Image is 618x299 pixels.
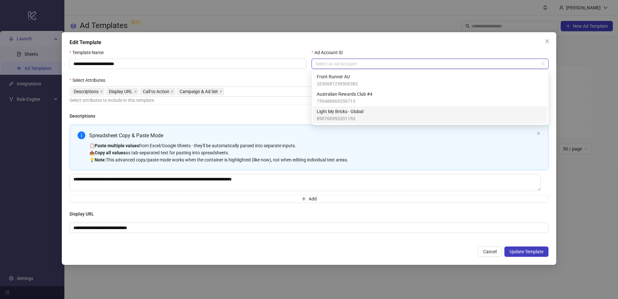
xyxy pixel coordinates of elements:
[537,131,540,135] span: close
[317,73,358,80] span: Front Runner AU
[309,196,317,201] span: Add
[70,59,306,69] input: Template Name
[95,150,126,155] strong: Copy all values
[70,97,548,104] div: Select attributes to include in this template.
[89,131,534,140] div: Spreadsheet Copy & Paste Mode
[106,88,139,95] span: Display URL
[70,241,548,248] h4: Call to Action
[545,39,550,44] span: close
[315,59,539,69] input: Ad Account ID
[537,131,540,136] button: close
[313,72,547,89] div: Front Runner AU
[89,142,534,163] div: 📋 from Excel/Google Sheets - they'll be automatically parsed into separate inputs. 📤 as tab-separ...
[70,195,548,203] button: Add
[71,88,105,95] span: Descriptions
[143,88,169,95] span: Call to Action
[313,89,547,106] div: Australian Rewards Club #4
[140,88,175,95] span: Call to Action
[177,88,224,95] span: Campaign & Ad Set
[313,106,547,124] div: Light My Bricks - Global
[70,49,108,56] label: Template Name
[219,90,222,93] span: close
[180,88,218,95] span: Campaign & Ad Set
[478,246,502,257] button: Cancel
[70,77,109,84] label: Select Attributes
[100,90,103,93] span: close
[70,210,548,217] h4: Display URL
[78,131,85,139] span: info-circle
[70,125,548,203] div: Multi-text input container - paste or copy values
[95,143,139,148] strong: Paste multiple values
[317,98,372,105] span: 759488969359713
[317,115,363,122] span: 890760993201153
[70,112,548,120] h4: Descriptions
[542,36,552,46] button: Close
[302,197,306,201] span: plus
[70,39,548,46] div: Edit Template
[483,249,497,254] span: Cancel
[109,88,133,95] span: Display URL
[317,80,358,87] span: 2650687258506582
[134,90,137,93] span: close
[312,49,347,56] label: Ad Account ID
[317,108,363,115] span: Light My Bricks - Global
[95,157,106,162] strong: Note:
[317,91,372,98] span: Australian Rewards Club #4
[510,249,543,254] span: Update Template
[74,88,98,95] span: Descriptions
[504,246,548,257] button: Update Template
[171,90,174,93] span: close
